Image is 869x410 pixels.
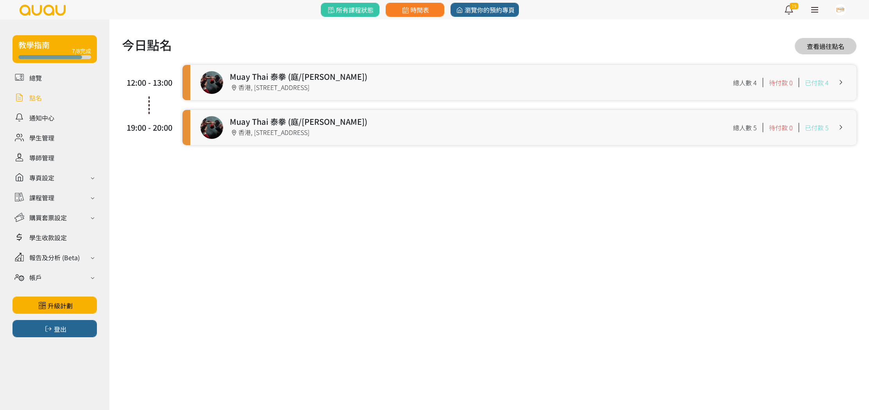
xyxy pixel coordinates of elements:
div: 購買套票設定 [29,213,67,222]
button: 登出 [13,320,97,337]
a: 瀏覽你的預約專頁 [451,3,519,17]
div: 專頁設定 [29,173,54,182]
img: logo.svg [19,5,66,16]
div: 帳戶 [29,273,42,282]
span: 所有課程狀態 [326,5,374,14]
a: 查看過往點名 [795,38,856,54]
h1: 今日點名 [122,35,172,54]
div: 19:00 - 20:00 [126,122,173,133]
div: 12:00 - 13:00 [126,77,173,88]
span: 時間表 [401,5,429,14]
span: 瀏覽你的預約專頁 [455,5,515,14]
a: 時間表 [386,3,444,17]
span: 19 [790,3,798,9]
a: 所有課程狀態 [321,3,379,17]
div: 報告及分析 (Beta) [29,253,80,262]
a: 升級計劃 [13,297,97,314]
div: 課程管理 [29,193,54,202]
